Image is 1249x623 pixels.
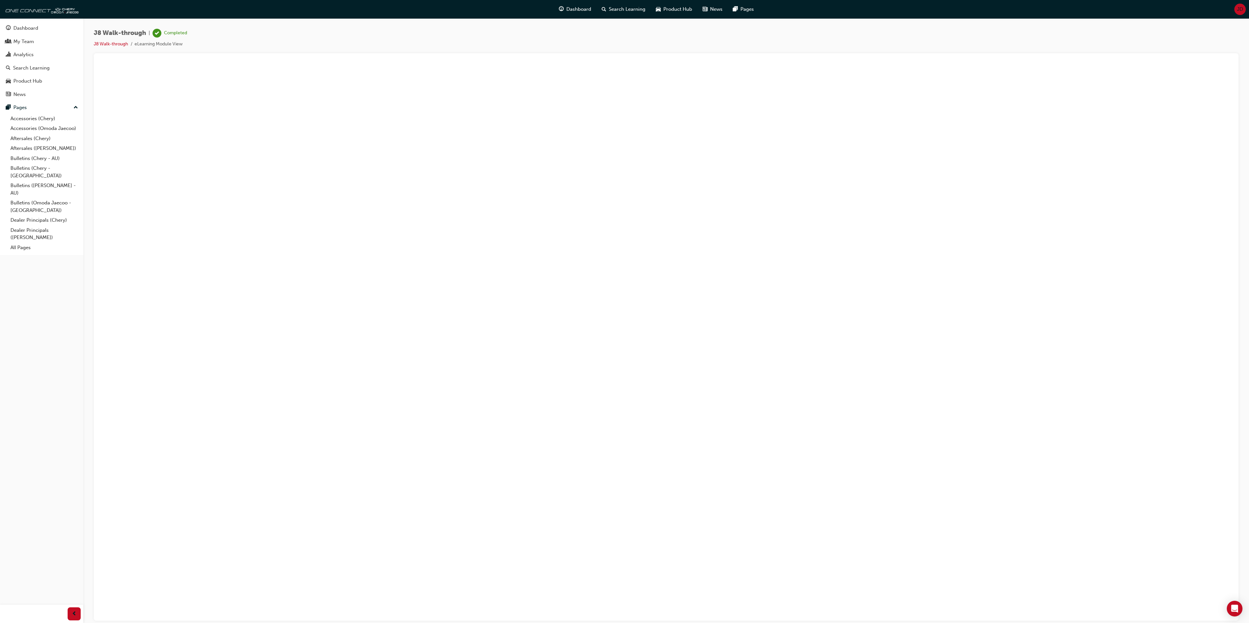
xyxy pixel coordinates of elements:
[6,78,11,84] span: car-icon
[8,123,81,134] a: Accessories (Omoda Jaecoo)
[13,104,27,111] div: Pages
[6,39,11,45] span: people-icon
[8,153,81,164] a: Bulletins (Chery - AU)
[8,225,81,243] a: Dealer Principals ([PERSON_NAME])
[73,104,78,112] span: up-icon
[8,114,81,124] a: Accessories (Chery)
[135,40,183,48] li: eLearning Module View
[8,163,81,181] a: Bulletins (Chery - [GEOGRAPHIC_DATA])
[3,49,81,61] a: Analytics
[153,29,161,38] span: learningRecordVerb_COMPLETE-icon
[663,6,692,13] span: Product Hub
[1227,601,1242,616] div: Open Intercom Messenger
[13,77,42,85] div: Product Hub
[8,134,81,144] a: Aftersales (Chery)
[3,102,81,114] button: Pages
[6,105,11,111] span: pages-icon
[3,75,81,87] a: Product Hub
[740,6,754,13] span: Pages
[13,91,26,98] div: News
[596,3,651,16] a: search-iconSearch Learning
[703,5,707,13] span: news-icon
[1237,6,1243,13] span: JD
[8,181,81,198] a: Bulletins ([PERSON_NAME] - AU)
[566,6,591,13] span: Dashboard
[656,5,661,13] span: car-icon
[1234,4,1246,15] button: JD
[3,36,81,48] a: My Team
[3,3,78,16] img: oneconnect
[3,22,81,34] a: Dashboard
[8,198,81,215] a: Bulletins (Omoda Jaecoo - [GEOGRAPHIC_DATA])
[733,5,738,13] span: pages-icon
[3,21,81,102] button: DashboardMy TeamAnalyticsSearch LearningProduct HubNews
[559,5,564,13] span: guage-icon
[728,3,759,16] a: pages-iconPages
[697,3,728,16] a: news-iconNews
[710,6,722,13] span: News
[149,29,150,37] span: |
[6,65,10,71] span: search-icon
[13,51,34,58] div: Analytics
[651,3,697,16] a: car-iconProduct Hub
[8,215,81,225] a: Dealer Principals (Chery)
[13,64,50,72] div: Search Learning
[94,41,128,47] a: J8 Walk-through
[6,92,11,98] span: news-icon
[94,29,146,37] span: J8 Walk-through
[609,6,645,13] span: Search Learning
[3,88,81,101] a: News
[13,38,34,45] div: My Team
[602,5,606,13] span: search-icon
[3,62,81,74] a: Search Learning
[8,243,81,253] a: All Pages
[6,52,11,58] span: chart-icon
[164,30,187,36] div: Completed
[554,3,596,16] a: guage-iconDashboard
[13,24,38,32] div: Dashboard
[8,143,81,153] a: Aftersales ([PERSON_NAME])
[72,610,77,618] span: prev-icon
[6,25,11,31] span: guage-icon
